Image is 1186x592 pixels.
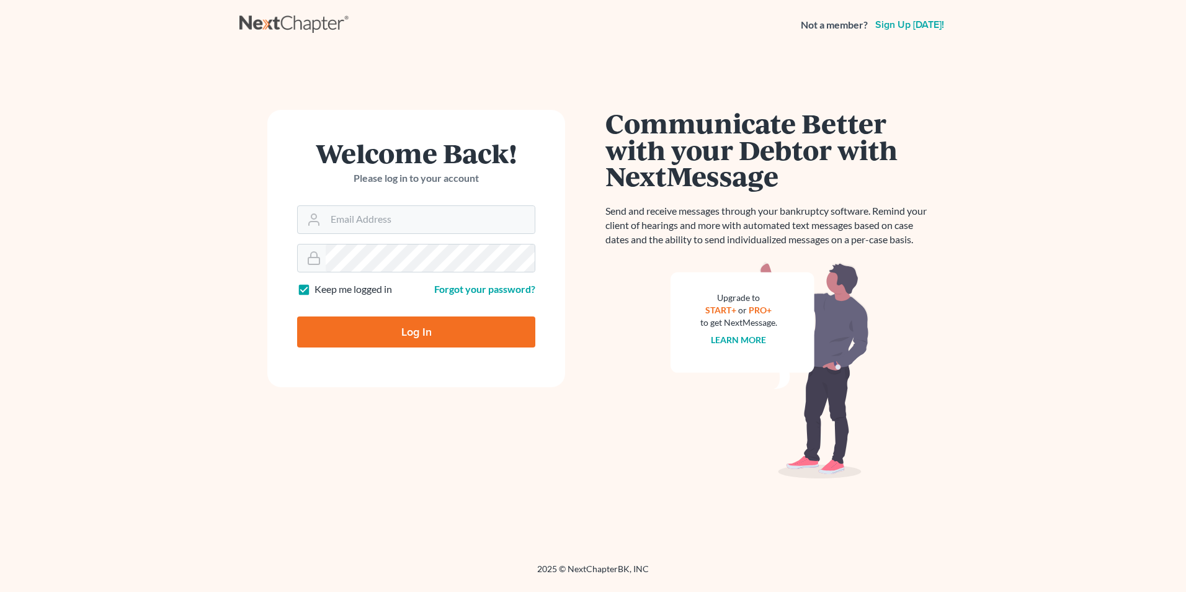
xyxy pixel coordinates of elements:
[434,283,535,295] a: Forgot your password?
[605,110,934,189] h1: Communicate Better with your Debtor with NextMessage
[739,305,747,315] span: or
[297,171,535,186] p: Please log in to your account
[297,140,535,166] h1: Welcome Back!
[700,292,777,304] div: Upgrade to
[605,204,934,247] p: Send and receive messages through your bankruptcy software. Remind your client of hearings and mo...
[326,206,535,233] input: Email Address
[873,20,947,30] a: Sign up [DATE]!
[671,262,869,479] img: nextmessage_bg-59042aed3d76b12b5cd301f8e5b87938c9018125f34e5fa2b7a6b67550977c72.svg
[801,18,868,32] strong: Not a member?
[711,334,767,345] a: Learn more
[706,305,737,315] a: START+
[749,305,772,315] a: PRO+
[700,316,777,329] div: to get NextMessage.
[297,316,535,348] input: Log In
[314,282,392,297] label: Keep me logged in
[239,563,947,585] div: 2025 © NextChapterBK, INC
